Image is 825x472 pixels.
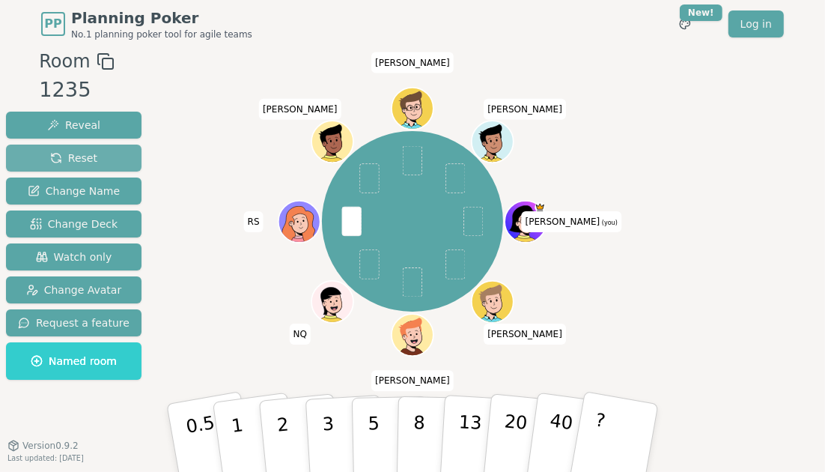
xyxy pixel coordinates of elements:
[6,342,141,380] button: Named room
[600,220,618,226] span: (you)
[39,48,90,75] span: Room
[71,7,252,28] span: Planning Poker
[36,249,112,264] span: Watch only
[6,145,141,172] button: Reset
[535,202,545,212] span: Heidi is the host
[6,178,141,205] button: Change Name
[7,454,84,462] span: Last updated: [DATE]
[6,211,141,237] button: Change Deck
[39,75,114,106] div: 1235
[484,98,566,119] span: Click to change your name
[371,52,454,73] span: Click to change your name
[44,15,61,33] span: PP
[506,202,545,240] button: Click to change your avatar
[22,440,79,452] span: Version 0.9.2
[47,118,100,133] span: Reveal
[6,112,141,139] button: Reveal
[259,98,341,119] span: Click to change your name
[371,370,454,391] span: Click to change your name
[484,324,566,345] span: Click to change your name
[244,211,264,232] span: Click to change your name
[26,282,122,297] span: Change Avatar
[31,354,117,369] span: Named room
[6,243,141,270] button: Watch only
[71,28,252,40] span: No.1 planning poker tool for agile teams
[672,10,698,37] button: New!
[30,217,118,232] span: Change Deck
[50,151,97,166] span: Reset
[6,276,141,303] button: Change Avatar
[680,4,722,21] div: New!
[41,7,252,40] a: PPPlanning PokerNo.1 planning poker tool for agile teams
[290,324,311,345] span: Click to change your name
[7,440,79,452] button: Version0.9.2
[728,10,784,37] a: Log in
[6,309,141,336] button: Request a feature
[522,211,621,232] span: Click to change your name
[28,184,120,199] span: Change Name
[18,315,130,330] span: Request a feature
